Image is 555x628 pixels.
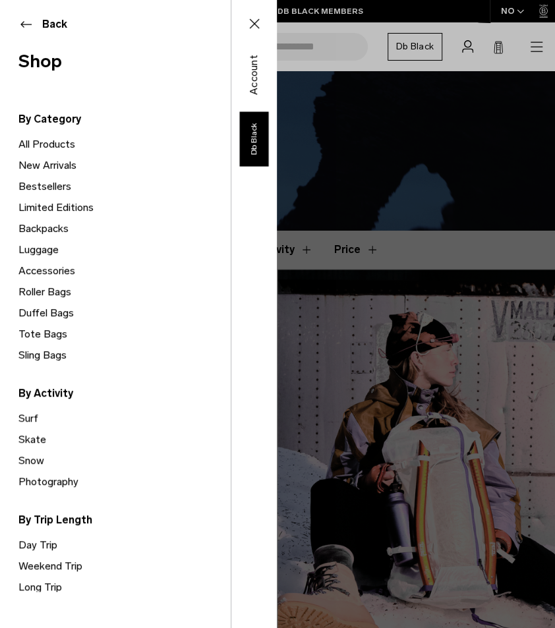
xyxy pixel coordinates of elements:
[18,239,231,260] a: Luggage
[239,111,268,166] a: Db Black
[241,67,268,82] a: Account
[18,218,231,239] a: Backpacks
[18,197,231,218] a: Limited Editions
[18,16,212,32] button: Back
[18,260,231,281] a: Accessories
[18,471,231,492] a: Photography
[18,345,231,366] a: Sling Bags
[18,385,231,401] span: By Activity
[18,155,231,176] a: New Arrivals
[18,324,231,345] a: Tote Bags
[18,512,231,528] span: By Trip Length
[18,281,231,302] a: Roller Bags
[18,48,212,75] span: Shop
[18,302,231,324] a: Duffel Bags
[18,176,231,197] a: Bestsellers
[18,134,231,155] a: All Products
[18,111,231,127] span: By Category
[18,450,231,471] a: Snow
[18,408,231,429] a: Surf
[18,577,231,598] a: Long Trip
[18,556,231,577] a: Weekend Trip
[18,534,231,556] a: Day Trip
[247,55,262,95] span: Account
[18,429,231,450] a: Skate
